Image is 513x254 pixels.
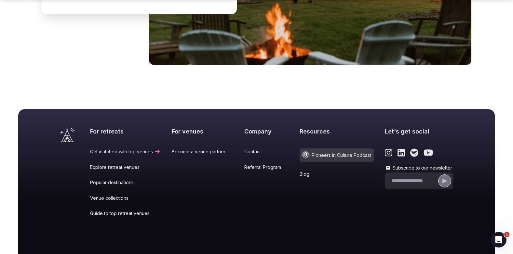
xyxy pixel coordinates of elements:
h2: Company [244,127,289,135]
h2: For retreats [90,127,161,135]
a: Get matched with top venues [90,148,161,155]
a: Referral Program [244,164,289,171]
a: Blog [300,171,374,177]
a: Link to the retreats and venues Youtube page [424,148,433,157]
a: Link to the retreats and venues LinkedIn page [398,148,405,157]
a: Link to the retreats and venues Instagram page [385,148,392,157]
span: 1 [504,232,509,237]
h2: Resources [300,127,374,135]
h2: Let's get social [385,127,453,135]
a: Visit the homepage [60,127,74,142]
a: Contact [244,148,289,155]
a: Link to the retreats and venues Spotify page [410,148,418,157]
a: Venue collections [90,195,161,201]
iframe: Intercom live chat [491,232,506,248]
a: Popular destinations [90,179,161,186]
a: Guide to top retreat venues [90,210,161,217]
h2: For venues [172,127,233,135]
a: Explore retreat venues [90,164,161,171]
label: Subscribe to our newsletter [385,165,453,171]
a: Pioneers in Culture Podcast [300,148,374,162]
a: Become a venue partner [172,148,233,155]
